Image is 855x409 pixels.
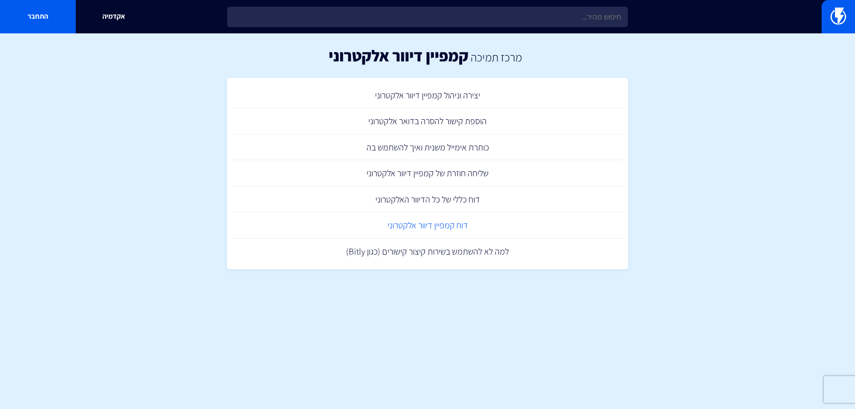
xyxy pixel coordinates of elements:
a: דוח קמפיין דיוור אלקטרוני [232,212,623,239]
a: הוספת קישור להסרה בדואר אלקטרוני [232,108,623,134]
a: שליחה חוזרת של קמפיין דיוור אלקטרוני [232,160,623,186]
a: יצירה וניהול קמפיין דיוור אלקטרוני [232,82,623,109]
a: מרכז תמיכה [471,49,522,65]
input: חיפוש מהיר... [227,7,628,27]
a: כותרת אימייל משנית ואיך להשתמש בה [232,134,623,161]
a: דוח כללי של כל הדיוור האלקטרוני [232,186,623,213]
a: למה לא להשתמש בשירות קיצור קישורים (כגון Bitly) [232,239,623,265]
h1: קמפיין דיוור אלקטרוני [329,47,468,65]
